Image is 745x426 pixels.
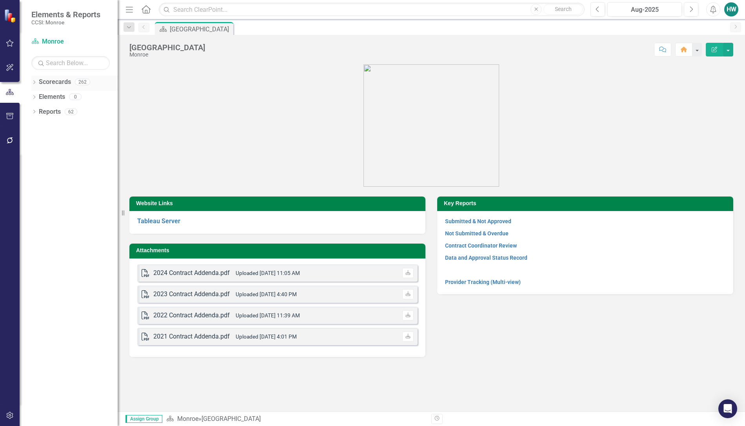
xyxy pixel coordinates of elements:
[236,270,300,276] small: Uploaded [DATE] 11:05 AM
[4,9,18,23] img: ClearPoint Strategy
[31,19,100,25] small: CCSI: Monroe
[129,52,205,58] div: Monroe
[363,64,499,187] img: OMH%20Logo_Green%202024%20Stacked.png
[125,415,162,423] span: Assign Group
[555,6,572,12] span: Search
[136,248,422,253] h3: Attachments
[718,399,737,418] div: Open Intercom Messenger
[202,415,261,422] div: [GEOGRAPHIC_DATA]
[445,230,509,237] a: Not Submitted & Overdue
[724,2,738,16] button: HW
[153,311,230,320] div: 2022 Contract Addenda.pdf
[607,2,682,16] button: Aug-2025
[39,93,65,102] a: Elements
[153,269,230,278] div: 2024 Contract Addenda.pdf
[75,79,90,86] div: 262
[177,415,198,422] a: Monroe
[610,5,679,15] div: Aug-2025
[445,218,511,224] a: Submitted & Not Approved
[159,3,585,16] input: Search ClearPoint...
[543,4,583,15] button: Search
[39,78,71,87] a: Scorecards
[129,43,205,52] div: [GEOGRAPHIC_DATA]
[445,242,517,249] a: Contract Coordinator Review
[236,333,297,340] small: Uploaded [DATE] 4:01 PM
[39,107,61,117] a: Reports
[153,332,230,341] div: 2021 Contract Addenda.pdf
[65,108,77,115] div: 62
[236,312,300,319] small: Uploaded [DATE] 11:39 AM
[166,415,425,424] div: »
[31,10,100,19] span: Elements & Reports
[153,290,230,299] div: 2023 Contract Addenda.pdf
[137,217,180,225] a: Tableau Server
[236,291,297,297] small: Uploaded [DATE] 4:40 PM
[136,200,422,206] h3: Website Links
[445,279,521,285] a: Provider Tracking (Multi-view)
[31,56,110,70] input: Search Below...
[170,24,231,34] div: [GEOGRAPHIC_DATA]
[444,200,729,206] h3: Key Reports
[445,255,527,261] a: Data and Approval Status Record
[69,94,82,100] div: 0
[31,37,110,46] a: Monroe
